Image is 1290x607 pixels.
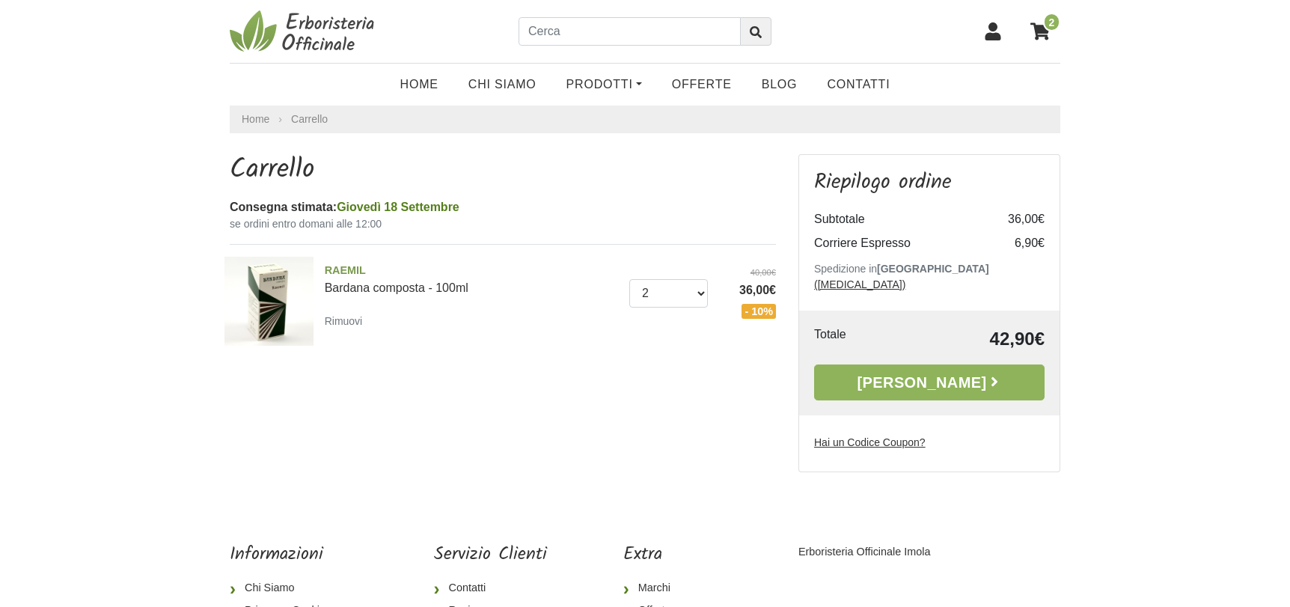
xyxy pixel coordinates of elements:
[325,263,618,294] a: RAEMILBardana composta - 100ml
[434,544,547,566] h5: Servizio Clienti
[453,70,551,100] a: Chi Siamo
[434,577,547,600] a: Contatti
[812,70,905,100] a: Contatti
[519,17,741,46] input: Cerca
[814,170,1045,195] h3: Riepilogo ordine
[385,70,453,100] a: Home
[814,364,1045,400] a: [PERSON_NAME]
[814,231,985,255] td: Corriere Espresso
[814,278,905,290] a: ([MEDICAL_DATA])
[798,546,931,558] a: Erboristeria Officinale Imola
[230,216,776,232] small: se ordini entro domani alle 12:00
[814,207,985,231] td: Subtotale
[657,70,747,100] a: OFFERTE
[230,106,1060,133] nav: breadcrumb
[325,315,363,327] small: Rimuovi
[1023,13,1060,50] a: 2
[325,311,369,330] a: Rimuovi
[230,9,379,54] img: Erboristeria Officinale
[719,266,776,279] del: 40,00€
[291,113,328,125] a: Carrello
[230,154,776,186] h1: Carrello
[877,263,989,275] b: [GEOGRAPHIC_DATA]
[985,207,1045,231] td: 36,00€
[224,257,314,346] img: Bardana composta - 100ml
[242,112,269,127] a: Home
[814,326,899,353] td: Totale
[899,326,1045,353] td: 42,90€
[985,231,1045,255] td: 6,90€
[814,261,1045,293] p: Spedizione in
[230,198,776,216] div: Consegna stimata:
[337,201,459,213] span: Giovedì 18 Settembre
[814,435,926,451] label: Hai un Codice Coupon?
[719,281,776,299] span: 36,00€
[814,436,926,448] u: Hai un Codice Coupon?
[230,577,357,600] a: Chi Siamo
[551,70,657,100] a: Prodotti
[747,70,813,100] a: Blog
[325,263,618,279] span: RAEMIL
[230,544,357,566] h5: Informazioni
[742,304,776,319] span: - 10%
[1043,13,1060,31] span: 2
[623,544,722,566] h5: Extra
[623,577,722,600] a: Marchi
